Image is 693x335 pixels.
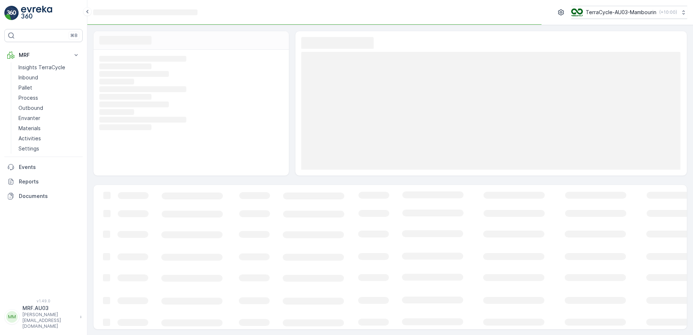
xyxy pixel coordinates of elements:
[19,178,80,185] p: Reports
[19,164,80,171] p: Events
[4,174,83,189] a: Reports
[18,84,32,91] p: Pallet
[18,135,41,142] p: Activities
[18,125,41,132] p: Materials
[19,51,68,59] p: MRF
[6,311,18,323] div: MM
[21,6,52,20] img: logo_light-DOdMpM7g.png
[22,312,76,329] p: [PERSON_NAME][EMAIL_ADDRESS][DOMAIN_NAME]
[4,299,83,303] span: v 1.49.0
[4,160,83,174] a: Events
[16,83,83,93] a: Pallet
[16,123,83,133] a: Materials
[571,6,687,19] button: TerraCycle-AU03-Mambourin(+10:00)
[70,33,78,38] p: ⌘B
[18,64,65,71] p: Insights TerraCycle
[16,73,83,83] a: Inbound
[4,48,83,62] button: MRF
[16,93,83,103] a: Process
[4,6,19,20] img: logo
[16,62,83,73] a: Insights TerraCycle
[18,94,38,102] p: Process
[16,144,83,154] a: Settings
[4,189,83,203] a: Documents
[18,115,40,122] p: Envanter
[586,9,656,16] p: TerraCycle-AU03-Mambourin
[16,103,83,113] a: Outbound
[18,104,43,112] p: Outbound
[659,9,677,15] p: ( +10:00 )
[4,305,83,329] button: MMMRF.AU03[PERSON_NAME][EMAIL_ADDRESS][DOMAIN_NAME]
[22,305,76,312] p: MRF.AU03
[18,145,39,152] p: Settings
[571,8,583,16] img: image_D6FFc8H.png
[19,193,80,200] p: Documents
[16,133,83,144] a: Activities
[16,113,83,123] a: Envanter
[18,74,38,81] p: Inbound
